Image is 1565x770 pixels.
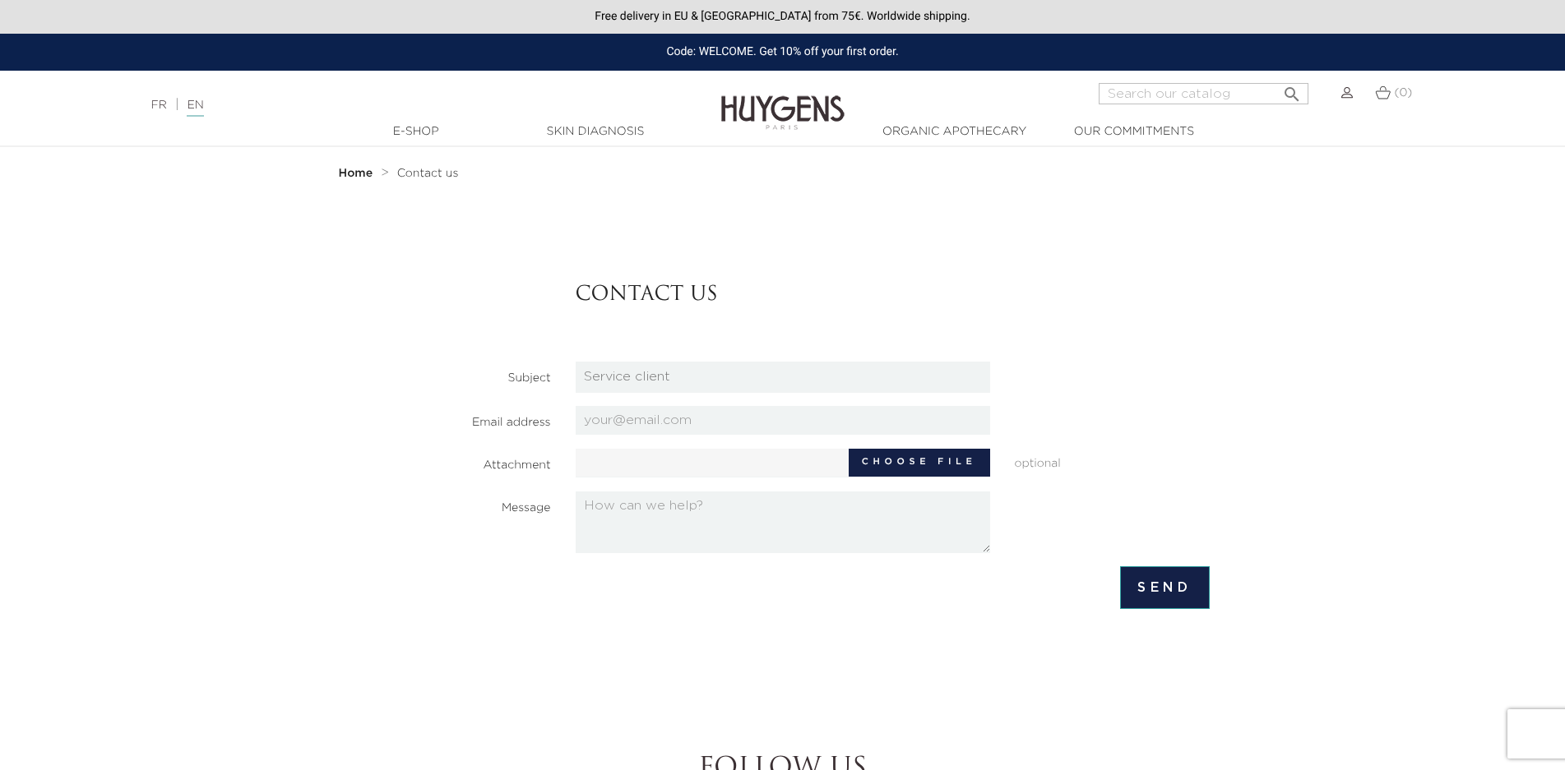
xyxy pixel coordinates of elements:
[339,167,377,180] a: Home
[344,362,563,387] label: Subject
[576,284,1210,307] h3: Contact us
[721,69,845,132] img: Huygens
[513,123,678,141] a: Skin Diagnosis
[1394,87,1412,99] span: (0)
[143,95,640,115] div: |
[1282,80,1302,99] i: 
[344,491,563,517] label: Message
[339,168,373,179] strong: Home
[1099,83,1308,104] input: Search
[1052,123,1216,141] a: Our commitments
[397,167,459,180] a: Contact us
[334,123,498,141] a: E-Shop
[873,123,1037,141] a: Organic Apothecary
[187,99,203,117] a: EN
[1277,78,1307,100] button: 
[344,449,563,474] label: Attachment
[1002,449,1222,473] span: optional
[344,406,563,431] label: Email address
[397,168,459,179] span: Contact us
[151,99,167,111] a: FR
[576,406,990,435] input: your@email.com
[1120,566,1210,609] input: Send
